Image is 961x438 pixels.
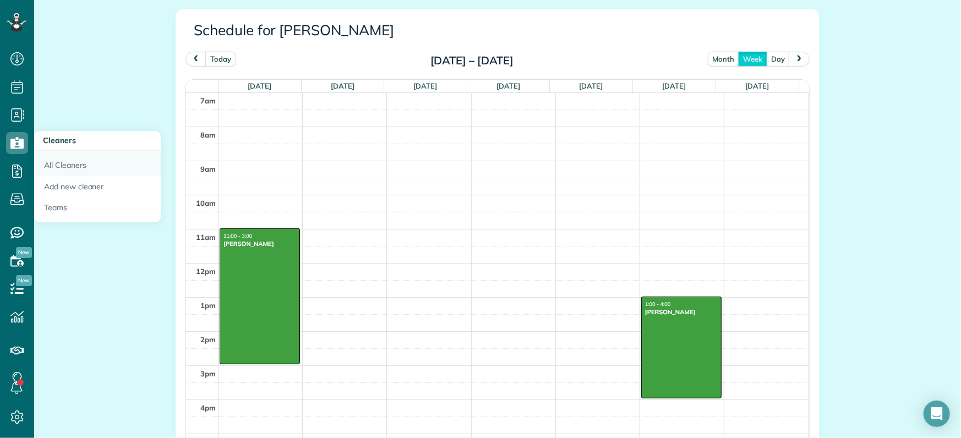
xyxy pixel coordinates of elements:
span: [DATE] [496,81,520,90]
span: 3pm [200,369,216,378]
button: next [789,52,810,67]
span: 1:00 - 4:00 [645,302,671,308]
a: All Cleaners [34,151,161,176]
span: 4pm [200,403,216,412]
div: Open Intercom Messenger [924,401,950,427]
h2: [DATE] – [DATE] [403,54,540,67]
a: Teams [34,197,161,222]
a: 11:00 - 3:00[PERSON_NAME] [220,228,300,364]
span: 8am [200,130,216,139]
span: Cleaners [43,135,76,145]
a: 1:00 - 4:00[PERSON_NAME] [641,297,722,398]
span: [DATE] [580,81,603,90]
span: [DATE] [745,81,769,90]
span: 2pm [200,335,216,344]
span: 11:00 - 3:00 [223,233,252,239]
span: New [16,275,32,286]
span: [DATE] [414,81,438,90]
button: month [708,52,740,67]
span: 7am [200,96,216,105]
span: 1pm [200,301,216,310]
span: 12pm [196,267,216,276]
span: 9am [200,165,216,173]
a: Add new cleaner [34,176,161,198]
span: New [16,247,32,258]
div: [PERSON_NAME] [223,240,297,248]
span: [DATE] [662,81,686,90]
span: 10am [196,199,216,207]
span: [DATE] [331,81,354,90]
button: day [766,52,790,67]
button: week [738,52,767,67]
button: today [205,52,236,67]
span: [DATE] [248,81,271,90]
span: 11am [196,233,216,242]
h3: Schedule for [PERSON_NAME] [194,23,801,39]
div: [PERSON_NAME] [645,308,718,316]
button: prev [185,52,206,67]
